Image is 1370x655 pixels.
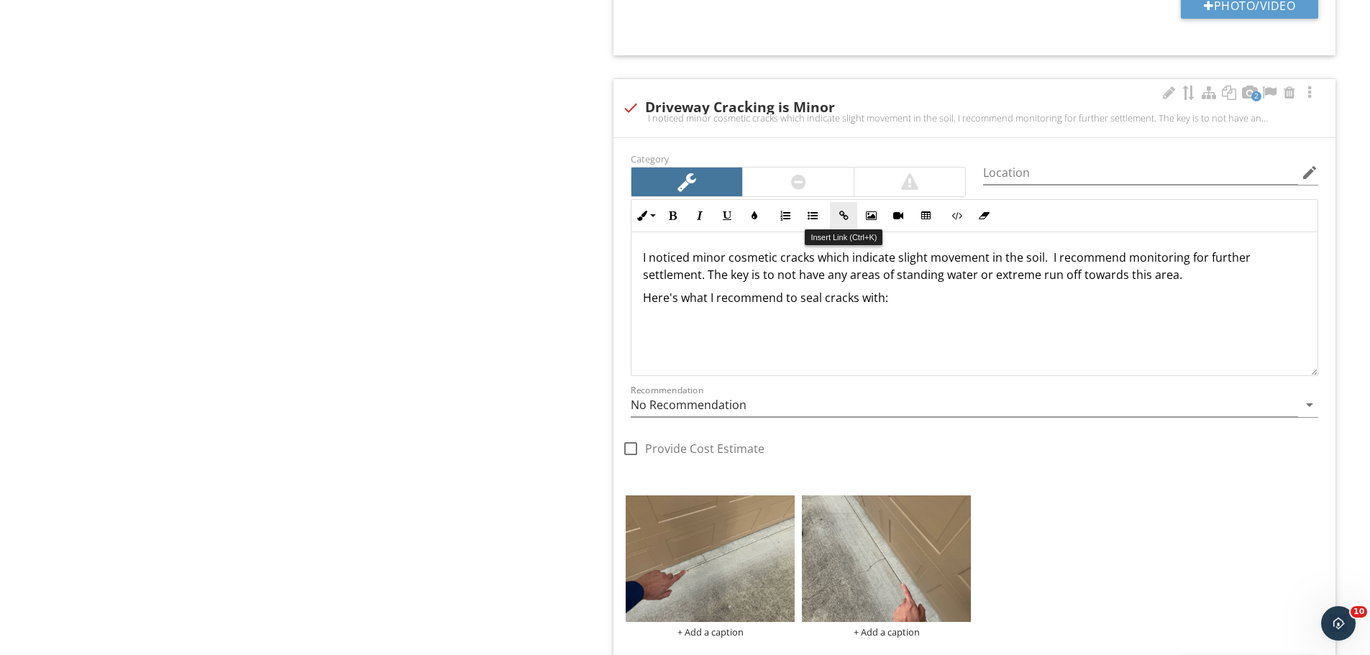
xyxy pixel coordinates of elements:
button: Unordered List [799,202,826,229]
div: + Add a caption [802,626,971,638]
img: data [626,495,795,622]
img: data [802,495,971,622]
iframe: Intercom live chat [1321,606,1356,641]
button: Colors [741,202,768,229]
div: Insert Link (Ctrl+K) [805,229,882,245]
button: Underline (Ctrl+U) [713,202,741,229]
p: I noticed minor cosmetic cracks which indicate slight movement in the soil. I recommend monitorin... [643,249,1306,283]
div: I noticed minor cosmetic cracks which indicate slight movement in the soil. I recommend monitorin... [622,112,1327,124]
p: Here's what I recommend to seal cracks with: [643,289,1306,306]
button: Inline Style [631,202,659,229]
button: Ordered List [772,202,799,229]
span: 10 [1351,606,1367,618]
input: Location [983,161,1298,185]
button: Code View [943,202,970,229]
input: Recommendation [631,393,1298,417]
button: Italic (Ctrl+I) [686,202,713,229]
span: 2 [1251,91,1261,101]
label: Category [631,152,669,165]
i: arrow_drop_down [1301,396,1318,413]
label: Provide Cost Estimate [645,441,764,456]
div: + Add a caption [626,626,795,638]
i: edit [1301,164,1318,181]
